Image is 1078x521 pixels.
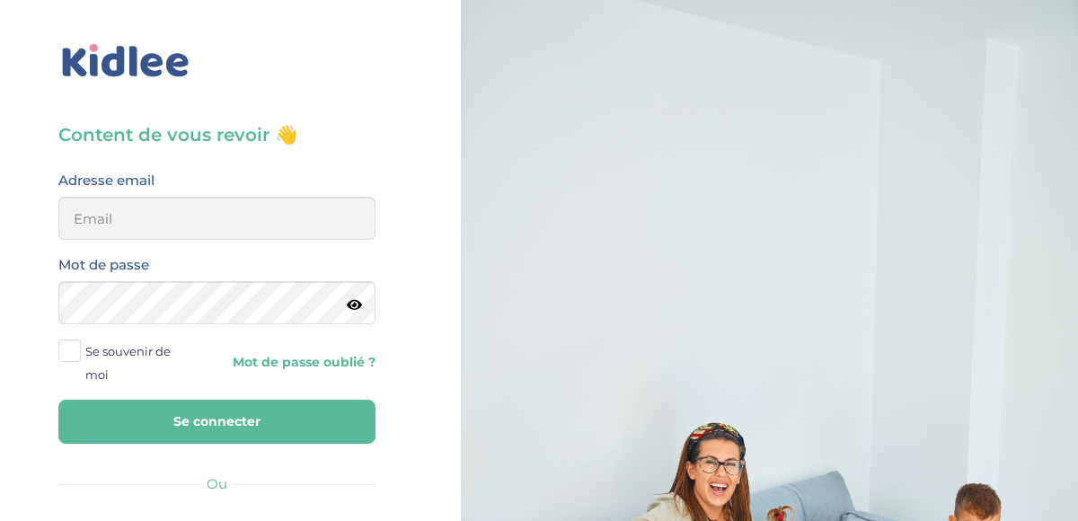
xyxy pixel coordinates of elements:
[58,169,155,192] label: Adresse email
[230,354,375,371] a: Mot de passe oublié ?
[58,122,376,147] h3: Content de vous revoir 👋
[85,340,190,386] span: Se souvenir de moi
[58,400,376,444] button: Se connecter
[58,253,149,277] label: Mot de passe
[58,40,193,82] img: logo_kidlee_bleu
[207,475,227,492] span: Ou
[58,197,376,240] input: Email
